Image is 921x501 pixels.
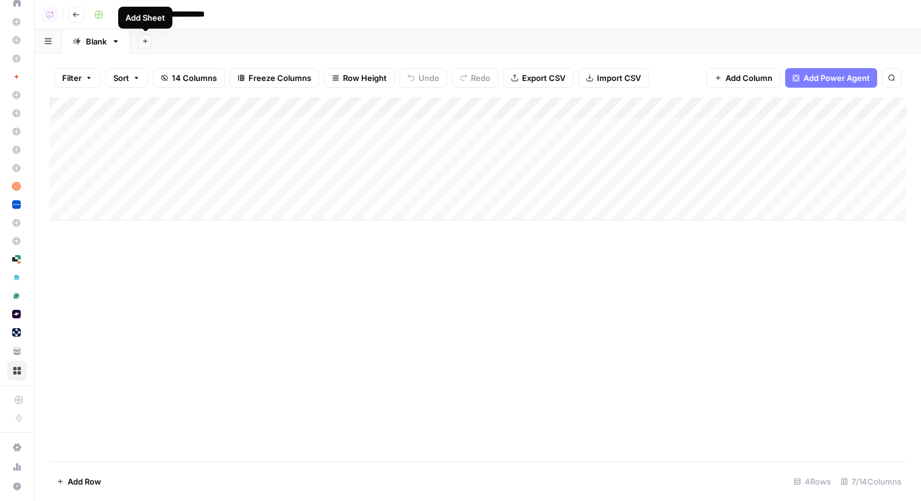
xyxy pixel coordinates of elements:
span: Add Row [68,475,101,488]
img: 6qj8gtflwv87ps1ofr2h870h2smq [12,292,21,300]
span: 14 Columns [172,72,217,84]
span: Import CSV [597,72,641,84]
button: Filter [54,68,101,88]
div: Add Sheet [125,12,165,24]
div: 7/14 Columns [836,472,906,491]
button: Add Power Agent [785,68,877,88]
div: 4 Rows [789,472,836,491]
span: Export CSV [522,72,565,84]
span: Row Height [343,72,387,84]
span: Add Power Agent [803,72,870,84]
span: Sort [113,72,129,84]
button: Add Column [707,68,780,88]
img: e96rwc90nz550hm4zzehfpz0of55 [12,182,21,191]
button: Freeze Columns [230,68,319,88]
span: Undo [418,72,439,84]
button: Add Row [49,472,108,491]
button: Undo [400,68,447,88]
img: 8r7vcgjp7k596450bh7nfz5jb48j [12,328,21,337]
button: Import CSV [578,68,649,88]
a: Settings [7,438,27,457]
img: pf0m9uptbb5lunep0ouiqv2syuku [12,310,21,318]
a: Blank [62,29,130,54]
span: Add Column [725,72,772,84]
a: Browse [7,361,27,380]
button: Redo [452,68,498,88]
span: Freeze Columns [249,72,311,84]
span: Redo [471,72,490,84]
button: 14 Columns [153,68,225,88]
button: Row Height [324,68,395,88]
img: jg2db1r2bojt4rpadgkfzs6jzbyg [12,72,21,81]
button: Export CSV [503,68,573,88]
a: Usage [7,457,27,477]
span: Filter [62,72,82,84]
button: Help + Support [7,477,27,496]
a: Your Data [7,342,27,361]
div: Blank [86,35,107,47]
img: 21cqirn3y8po2glfqu04segrt9y0 [12,273,21,282]
img: su6rzb6ooxtlguexw0i7h3ek2qys [12,255,21,264]
button: Sort [105,68,148,88]
img: 1rmbdh83liigswmnvqyaq31zy2bw [12,200,21,209]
